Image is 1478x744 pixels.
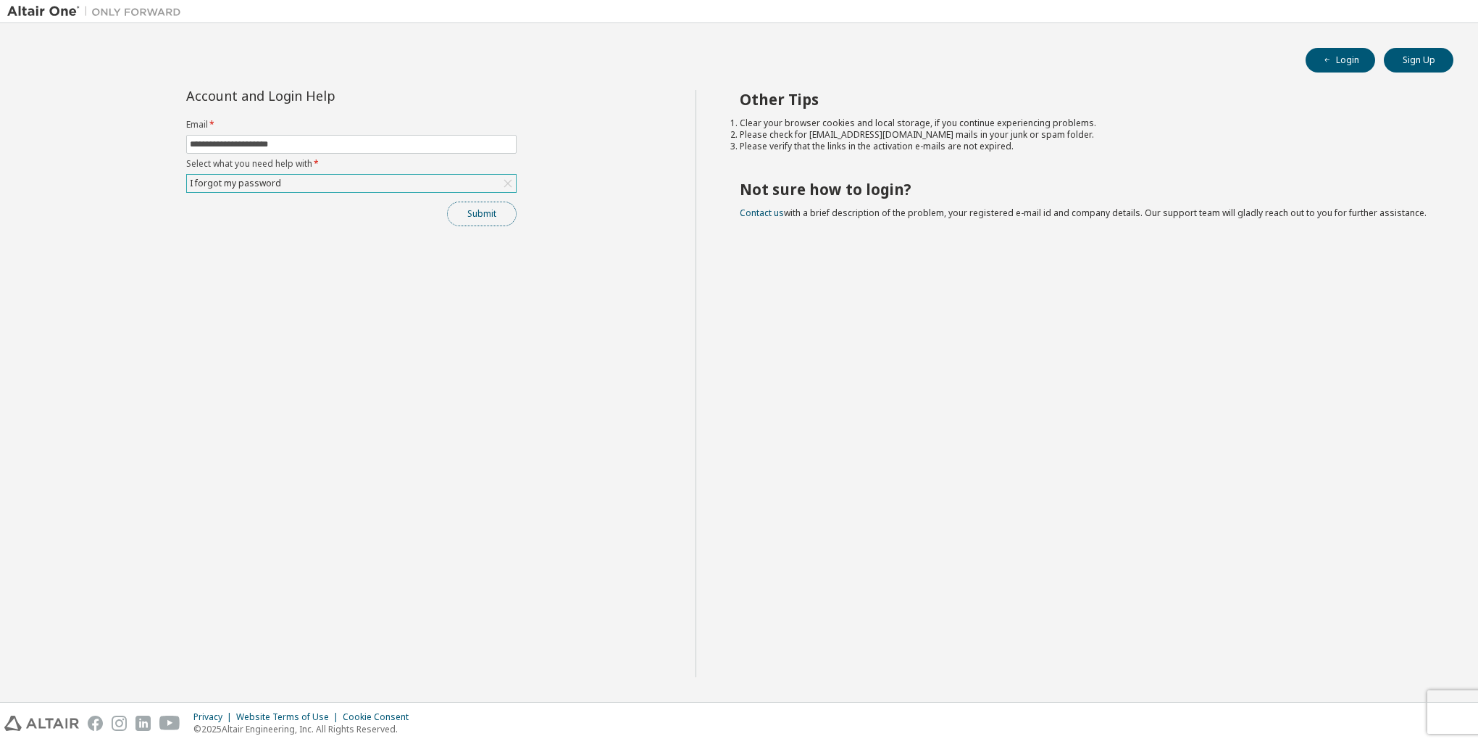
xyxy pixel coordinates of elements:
li: Please check for [EMAIL_ADDRESS][DOMAIN_NAME] mails in your junk or spam folder. [740,129,1428,141]
div: Website Terms of Use [236,711,343,723]
label: Select what you need help with [186,158,517,170]
h2: Other Tips [740,90,1428,109]
div: I forgot my password [187,175,516,192]
img: facebook.svg [88,716,103,731]
label: Email [186,119,517,131]
p: © 2025 Altair Engineering, Inc. All Rights Reserved. [193,723,417,735]
h2: Not sure how to login? [740,180,1428,199]
li: Please verify that the links in the activation e-mails are not expired. [740,141,1428,152]
img: youtube.svg [159,716,180,731]
button: Submit [447,202,517,226]
img: altair_logo.svg [4,716,79,731]
button: Sign Up [1384,48,1453,73]
img: linkedin.svg [135,716,151,731]
a: Contact us [740,207,784,219]
div: Cookie Consent [343,711,417,723]
div: I forgot my password [188,175,283,191]
img: Altair One [7,4,188,19]
span: with a brief description of the problem, your registered e-mail id and company details. Our suppo... [740,207,1427,219]
li: Clear your browser cookies and local storage, if you continue experiencing problems. [740,117,1428,129]
img: instagram.svg [112,716,127,731]
div: Privacy [193,711,236,723]
div: Account and Login Help [186,90,451,102]
button: Login [1306,48,1375,73]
